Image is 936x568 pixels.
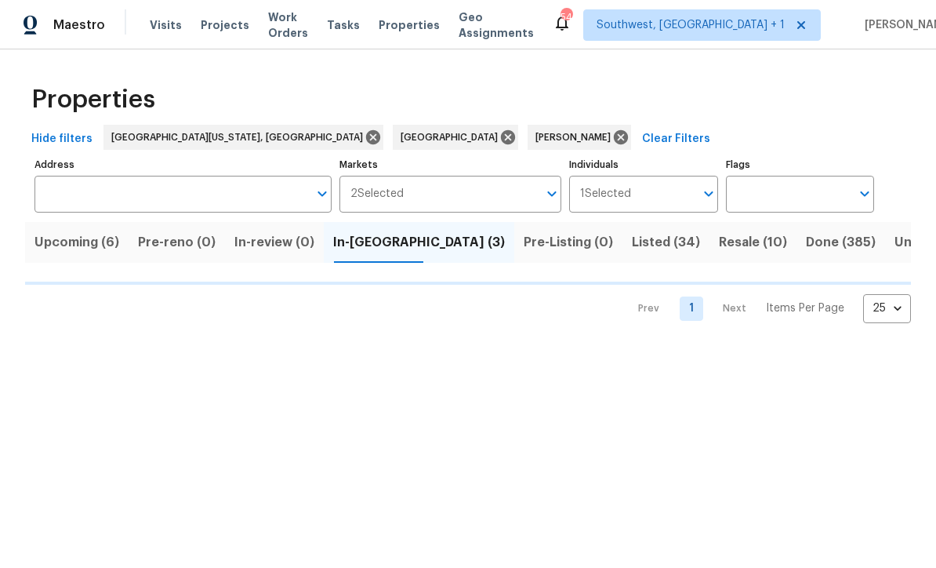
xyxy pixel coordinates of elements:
[311,183,333,205] button: Open
[25,125,99,154] button: Hide filters
[863,288,911,329] div: 25
[103,125,383,150] div: [GEOGRAPHIC_DATA][US_STATE], [GEOGRAPHIC_DATA]
[636,125,717,154] button: Clear Filters
[806,231,876,253] span: Done (385)
[327,20,360,31] span: Tasks
[597,17,785,33] span: Southwest, [GEOGRAPHIC_DATA] + 1
[201,17,249,33] span: Projects
[31,92,155,107] span: Properties
[535,129,617,145] span: [PERSON_NAME]
[623,294,911,323] nav: Pagination Navigation
[53,17,105,33] span: Maestro
[350,188,404,201] span: 2 Selected
[528,125,631,150] div: [PERSON_NAME]
[459,9,534,41] span: Geo Assignments
[719,231,787,253] span: Resale (10)
[580,188,631,201] span: 1 Selected
[561,9,571,25] div: 54
[234,231,314,253] span: In-review (0)
[854,183,876,205] button: Open
[541,183,563,205] button: Open
[569,160,717,169] label: Individuals
[401,129,504,145] span: [GEOGRAPHIC_DATA]
[31,129,93,149] span: Hide filters
[34,160,332,169] label: Address
[680,297,703,321] a: Goto page 1
[34,231,119,253] span: Upcoming (6)
[138,231,216,253] span: Pre-reno (0)
[642,129,710,149] span: Clear Filters
[698,183,720,205] button: Open
[766,300,844,316] p: Items Per Page
[339,160,562,169] label: Markets
[379,17,440,33] span: Properties
[524,231,613,253] span: Pre-Listing (0)
[726,160,874,169] label: Flags
[150,17,182,33] span: Visits
[393,125,518,150] div: [GEOGRAPHIC_DATA]
[111,129,369,145] span: [GEOGRAPHIC_DATA][US_STATE], [GEOGRAPHIC_DATA]
[333,231,505,253] span: In-[GEOGRAPHIC_DATA] (3)
[268,9,308,41] span: Work Orders
[632,231,700,253] span: Listed (34)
